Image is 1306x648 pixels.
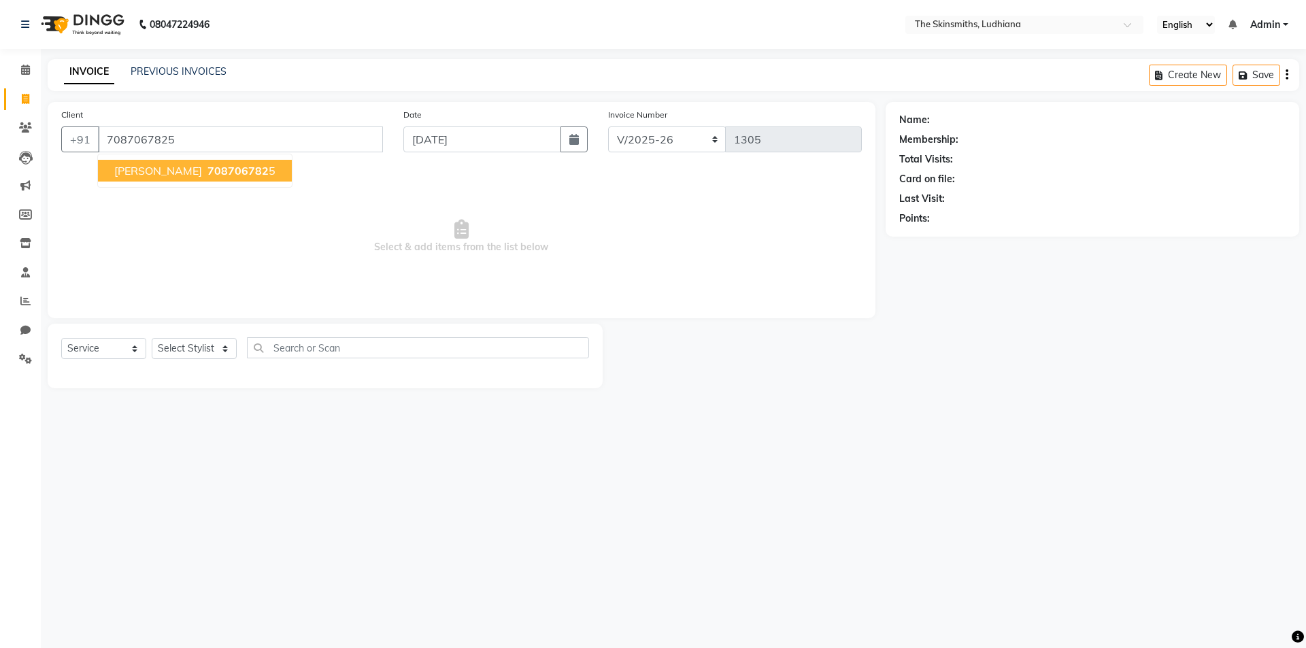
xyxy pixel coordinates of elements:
[403,109,422,121] label: Date
[205,164,275,177] ngb-highlight: 5
[131,65,227,78] a: PREVIOUS INVOICES
[1250,18,1280,32] span: Admin
[1149,65,1227,86] button: Create New
[608,109,667,121] label: Invoice Number
[35,5,128,44] img: logo
[899,211,930,226] div: Points:
[61,169,862,305] span: Select & add items from the list below
[61,126,99,152] button: +91
[899,172,955,186] div: Card on file:
[98,126,383,152] input: Search by Name/Mobile/Email/Code
[247,337,589,358] input: Search or Scan
[207,164,269,177] span: 708706782
[899,152,953,167] div: Total Visits:
[114,164,202,177] span: [PERSON_NAME]
[899,133,958,147] div: Membership:
[899,113,930,127] div: Name:
[1233,65,1280,86] button: Save
[61,109,83,121] label: Client
[150,5,210,44] b: 08047224946
[64,60,114,84] a: INVOICE
[899,192,945,206] div: Last Visit:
